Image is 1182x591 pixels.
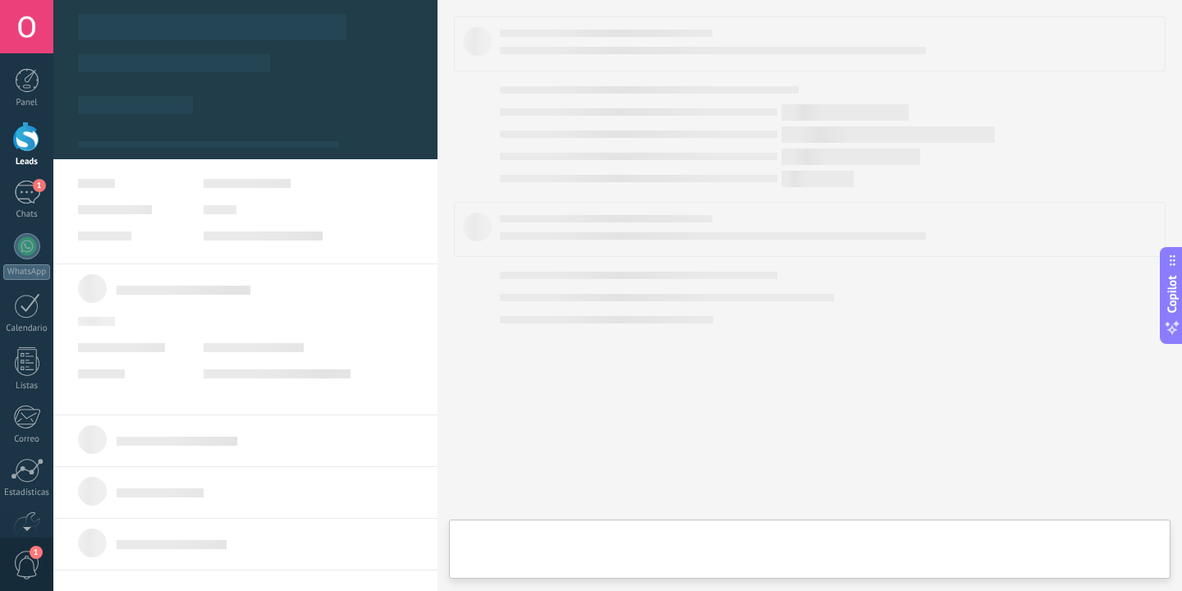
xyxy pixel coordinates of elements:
[3,98,51,108] div: Panel
[3,209,51,220] div: Chats
[3,264,50,280] div: WhatsApp
[1164,276,1180,314] span: Copilot
[3,157,51,167] div: Leads
[30,546,43,559] span: 1
[3,488,51,498] div: Estadísticas
[3,381,51,392] div: Listas
[33,179,46,192] span: 1
[3,323,51,334] div: Calendario
[3,434,51,445] div: Correo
